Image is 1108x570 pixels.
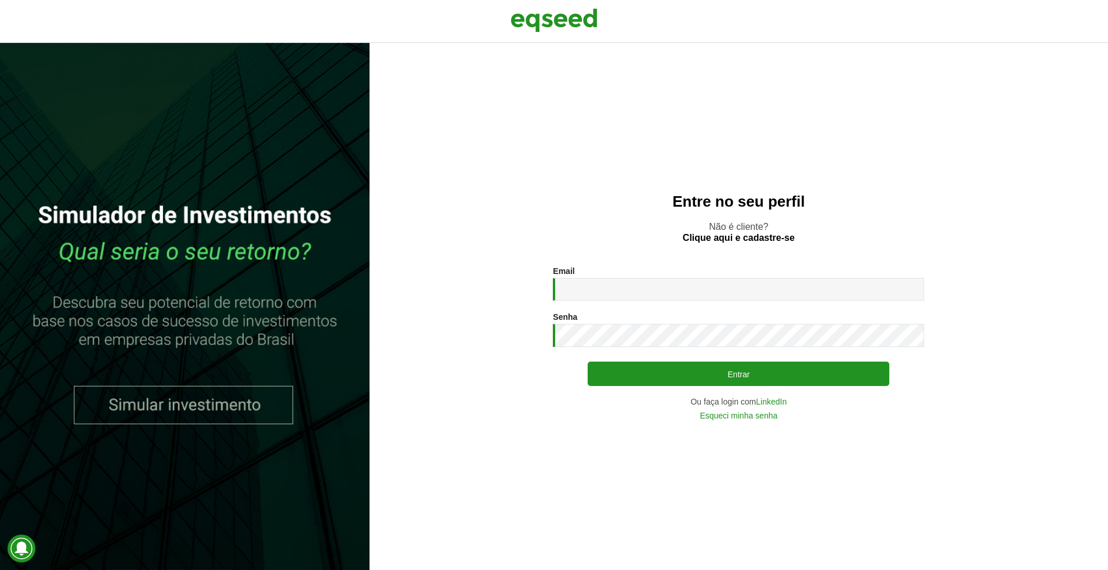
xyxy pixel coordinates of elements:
[700,412,777,420] a: Esqueci minha senha
[683,233,795,243] a: Clique aqui e cadastre-se
[393,221,1085,243] p: Não é cliente?
[553,398,924,406] div: Ou faça login com
[553,267,574,275] label: Email
[588,362,889,386] button: Entrar
[393,193,1085,210] h2: Entre no seu perfil
[756,398,787,406] a: LinkedIn
[510,6,598,35] img: EqSeed Logo
[553,313,577,321] label: Senha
